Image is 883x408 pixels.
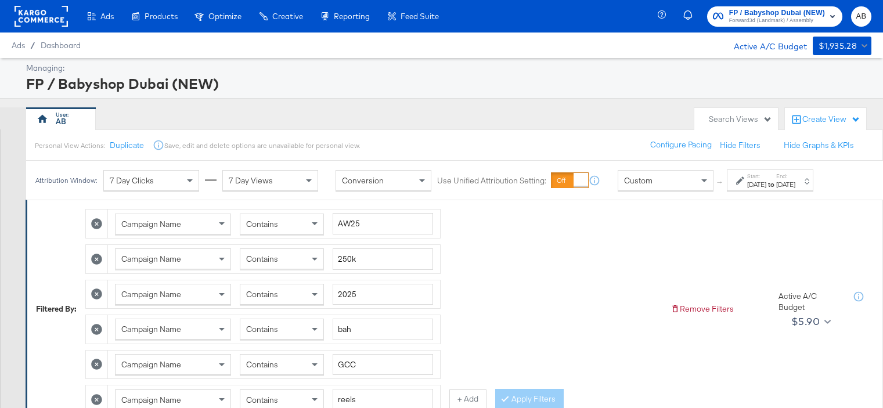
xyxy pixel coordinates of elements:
label: Use Unified Attribution Setting: [437,175,546,186]
div: [DATE] [776,180,795,189]
span: Optimize [208,12,242,21]
span: Campaign Name [121,254,181,264]
strong: to [766,180,776,189]
span: Reporting [334,12,370,21]
label: End: [776,172,795,180]
button: $1,935.28 [813,37,871,55]
span: / [25,41,41,50]
span: Custom [624,175,653,186]
div: Search Views [709,114,772,125]
span: Forward3d (Landmark) / Assembly [729,16,825,26]
div: $1,935.28 [819,39,857,53]
label: Start: [747,172,766,180]
span: ↑ [715,180,726,185]
span: 7 Day Clicks [110,175,154,186]
div: $5.90 [791,313,820,330]
div: Attribution Window: [35,176,98,185]
span: Feed Suite [401,12,439,21]
button: Hide Filters [720,140,761,151]
a: Dashboard [41,41,81,50]
input: Enter a search term [333,354,433,375]
span: Campaign Name [121,219,181,229]
span: Contains [246,359,278,370]
div: AB [56,116,66,127]
span: 7 Day Views [229,175,273,186]
div: Create View [802,114,860,125]
button: Configure Pacing [642,135,720,156]
button: Hide Graphs & KPIs [784,140,854,151]
span: Conversion [342,175,384,186]
input: Enter a search term [333,284,433,305]
span: Ads [100,12,114,21]
span: Campaign Name [121,395,181,405]
input: Enter a search term [333,248,433,270]
span: Contains [246,254,278,264]
button: $5.90 [787,312,833,331]
input: Enter a search term [333,213,433,234]
span: Contains [246,289,278,299]
div: Active A/C Budget [722,37,807,54]
div: FP / Babyshop Dubai (NEW) [26,74,868,93]
button: FP / Babyshop Dubai (NEW)Forward3d (Landmark) / Assembly [707,6,842,27]
div: Managing: [26,63,868,74]
div: Filtered By: [36,304,77,315]
span: AB [856,10,867,23]
span: Contains [246,219,278,229]
span: Contains [246,324,278,334]
button: Remove Filters [671,304,734,315]
span: Ads [12,41,25,50]
div: [DATE] [747,180,766,189]
div: Save, edit and delete options are unavailable for personal view. [164,141,360,150]
button: Duplicate [110,140,144,151]
div: Active A/C Budget [779,291,842,312]
span: Contains [246,395,278,405]
input: Enter a search term [333,319,433,340]
span: FP / Babyshop Dubai (NEW) [729,7,825,19]
span: Campaign Name [121,324,181,334]
button: AB [851,6,871,27]
div: Personal View Actions: [35,141,105,150]
span: Creative [272,12,303,21]
span: Products [145,12,178,21]
span: Campaign Name [121,359,181,370]
span: Campaign Name [121,289,181,299]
